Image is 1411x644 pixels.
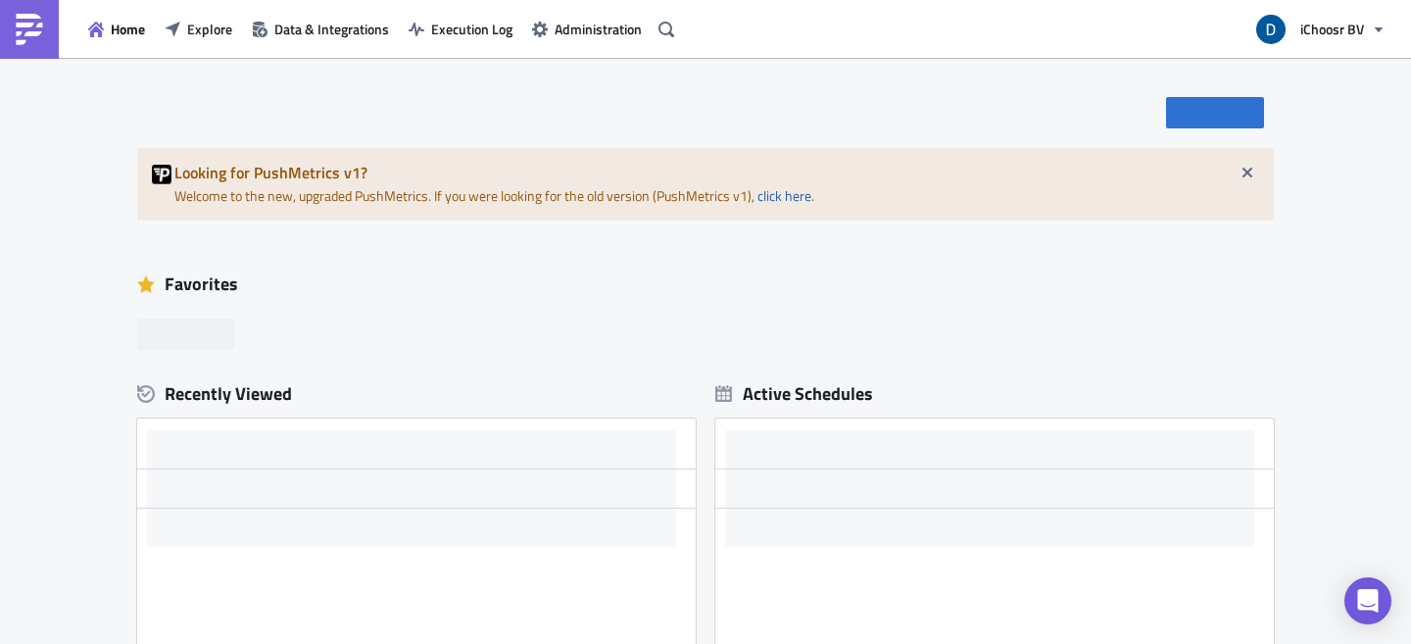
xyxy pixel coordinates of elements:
span: Explore [187,19,232,39]
div: Active Schedules [715,382,873,405]
button: Administration [522,14,652,44]
button: Data & Integrations [242,14,399,44]
span: Execution Log [431,19,512,39]
span: Home [111,19,145,39]
span: iChoosr BV [1300,19,1364,39]
span: Administration [555,19,642,39]
img: PushMetrics [14,14,45,45]
a: click here [757,185,811,206]
span: Data & Integrations [274,19,389,39]
button: Home [78,14,155,44]
button: Explore [155,14,242,44]
button: Execution Log [399,14,522,44]
h5: Looking for PushMetrics v1? [174,165,1259,180]
div: Welcome to the new, upgraded PushMetrics. If you were looking for the old version (PushMetrics v1... [137,148,1274,221]
div: Open Intercom Messenger [1344,577,1391,624]
div: Favorites [137,270,1274,299]
div: Recently Viewed [137,379,696,409]
img: Avatar [1254,13,1288,46]
button: iChoosr BV [1244,8,1396,51]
